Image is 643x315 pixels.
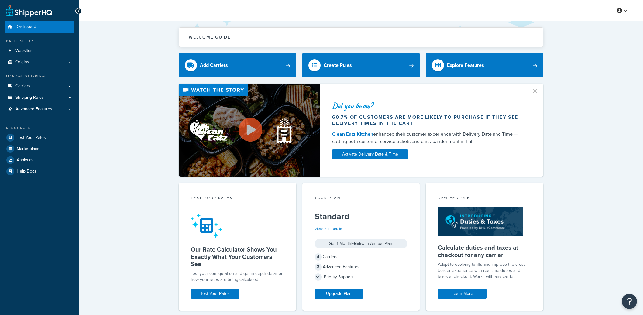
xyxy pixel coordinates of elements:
div: enhanced their customer experience with Delivery Date and Time — cutting both customer service ti... [332,131,524,145]
span: 2 [68,107,70,112]
img: Video thumbnail [179,84,320,177]
div: Did you know? [332,101,524,110]
div: Test your rates [191,195,284,202]
a: Marketplace [5,143,74,154]
a: Activate Delivery Date & Time [332,149,408,159]
a: Add Carriers [179,53,296,77]
div: Your Plan [315,195,408,202]
a: View Plan Details [315,226,343,231]
p: Adapt to evolving tariffs and improve the cross-border experience with real-time duties and taxes... [438,262,531,280]
a: Dashboard [5,21,74,33]
span: Analytics [17,158,33,163]
span: Websites [15,48,33,53]
h5: Our Rate Calculator Shows You Exactly What Your Customers See [191,246,284,268]
div: Basic Setup [5,39,74,44]
div: Carriers [315,253,408,261]
a: Analytics [5,155,74,166]
span: Carriers [15,84,30,89]
div: New Feature [438,195,531,202]
a: Websites1 [5,45,74,56]
strong: FREE [351,240,361,247]
a: Carriers [5,80,74,92]
li: Origins [5,56,74,68]
a: Explore Features [426,53,543,77]
li: Advanced Features [5,104,74,115]
span: Shipping Rules [15,95,44,100]
div: 60.7% of customers are more likely to purchase if they see delivery times in the cart [332,114,524,126]
a: Shipping Rules [5,92,74,103]
div: Create Rules [324,61,352,70]
a: Learn More [438,289,487,299]
h5: Calculate duties and taxes at checkout for any carrier [438,244,531,259]
span: 4 [315,253,322,261]
h5: Standard [315,212,408,221]
div: Manage Shipping [5,74,74,79]
span: 1 [69,48,70,53]
div: Get 1 Month with Annual Plan! [315,239,408,248]
span: Advanced Features [15,107,52,112]
a: Upgrade Plan [315,289,363,299]
a: Test Your Rates [191,289,239,299]
div: Advanced Features [315,263,408,271]
span: Test Your Rates [17,135,46,140]
div: Priority Support [315,273,408,281]
a: Clean Eatz Kitchen [332,131,373,138]
a: Advanced Features2 [5,104,74,115]
a: Create Rules [302,53,420,77]
a: Help Docs [5,166,74,177]
span: Marketplace [17,146,40,152]
span: Origins [15,60,29,65]
a: Origins2 [5,56,74,68]
button: Welcome Guide [179,28,543,47]
span: 3 [315,263,322,271]
span: Help Docs [17,169,36,174]
li: Websites [5,45,74,56]
div: Resources [5,125,74,131]
div: Test your configuration and get in-depth detail on how your rates are being calculated. [191,271,284,283]
div: Add Carriers [200,61,228,70]
h2: Welcome Guide [189,35,231,39]
div: Explore Features [447,61,484,70]
a: Test Your Rates [5,132,74,143]
span: 2 [68,60,70,65]
button: Open Resource Center [622,294,637,309]
span: Dashboard [15,24,36,29]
